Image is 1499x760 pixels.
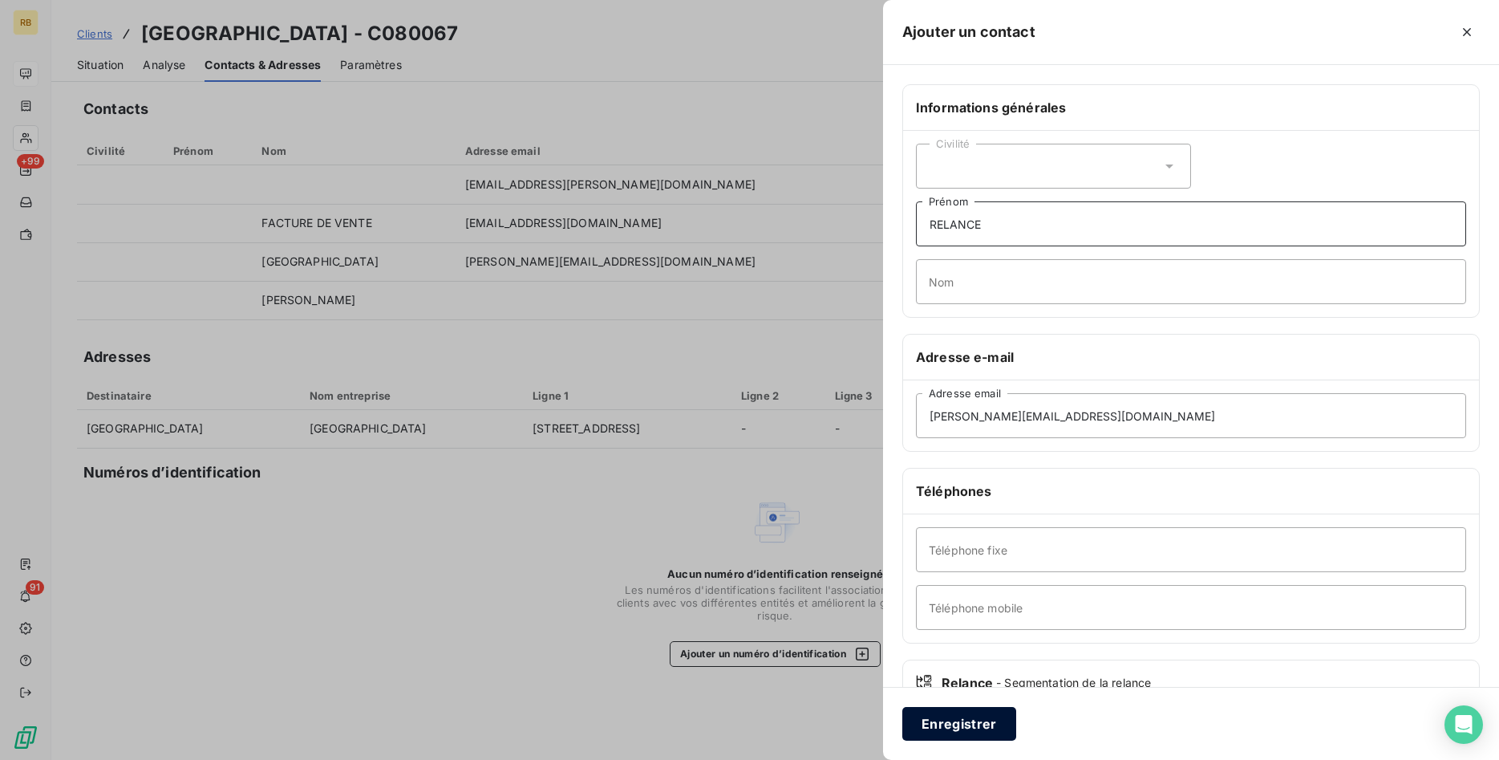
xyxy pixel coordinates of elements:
span: - Segmentation de la relance [996,675,1151,691]
button: Enregistrer [902,707,1016,741]
input: placeholder [916,201,1466,246]
h5: Ajouter un contact [902,21,1035,43]
input: placeholder [916,585,1466,630]
div: Open Intercom Messenger [1444,705,1483,744]
h6: Informations générales [916,98,1466,117]
h6: Téléphones [916,482,1466,501]
input: placeholder [916,393,1466,438]
input: placeholder [916,527,1466,572]
h6: Adresse e-mail [916,347,1466,367]
div: Relance [916,673,1466,693]
input: placeholder [916,259,1466,304]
